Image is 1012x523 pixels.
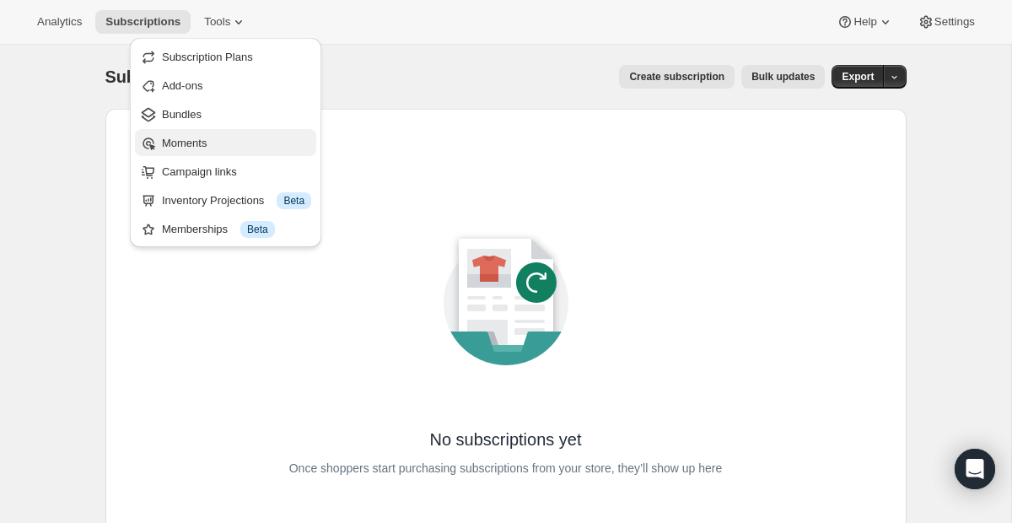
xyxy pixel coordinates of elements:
span: Create subscription [629,70,724,84]
span: Bundles [162,108,202,121]
span: Subscriptions [105,15,180,29]
div: Memberships [162,221,311,238]
span: Beta [283,194,304,208]
button: Settings [907,10,985,34]
button: Inventory Projections [135,186,316,213]
span: Beta [247,223,268,236]
button: Tools [194,10,257,34]
p: No subscriptions yet [429,428,581,451]
span: Export [842,70,874,84]
button: Subscription Plans [135,43,316,70]
button: Moments [135,129,316,156]
button: Bundles [135,100,316,127]
span: Moments [162,137,207,149]
span: Bulk updates [751,70,815,84]
button: Memberships [135,215,316,242]
p: Once shoppers start purchasing subscriptions from your store, they’ll show up here [289,456,723,480]
button: Create subscription [619,65,735,89]
button: Bulk updates [741,65,825,89]
span: Help [853,15,876,29]
span: Settings [934,15,975,29]
span: Tools [204,15,230,29]
button: Export [832,65,884,89]
span: Subscription Plans [162,51,253,63]
button: Help [826,10,903,34]
span: Campaign links [162,165,237,178]
span: Add-ons [162,79,202,92]
button: Subscriptions [95,10,191,34]
button: Analytics [27,10,92,34]
span: Analytics [37,15,82,29]
button: Add-ons [135,72,316,99]
span: Subscriptions [105,67,216,86]
button: Campaign links [135,158,316,185]
div: Open Intercom Messenger [955,449,995,489]
div: Inventory Projections [162,192,311,209]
